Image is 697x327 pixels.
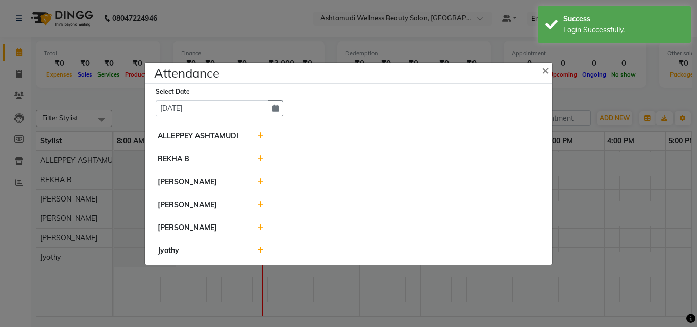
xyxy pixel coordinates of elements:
[542,62,549,78] span: ×
[150,199,250,210] div: [PERSON_NAME]
[156,87,190,96] label: Select Date
[154,64,219,82] h4: Attendance
[534,56,559,84] button: Close
[150,177,250,187] div: [PERSON_NAME]
[150,245,250,256] div: Jyothy
[150,222,250,233] div: [PERSON_NAME]
[150,154,250,164] div: REKHA B
[156,100,268,116] input: Select date
[563,24,683,35] div: Login Successfully.
[563,14,683,24] div: Success
[150,131,250,141] div: ALLEPPEY ASHTAMUDI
